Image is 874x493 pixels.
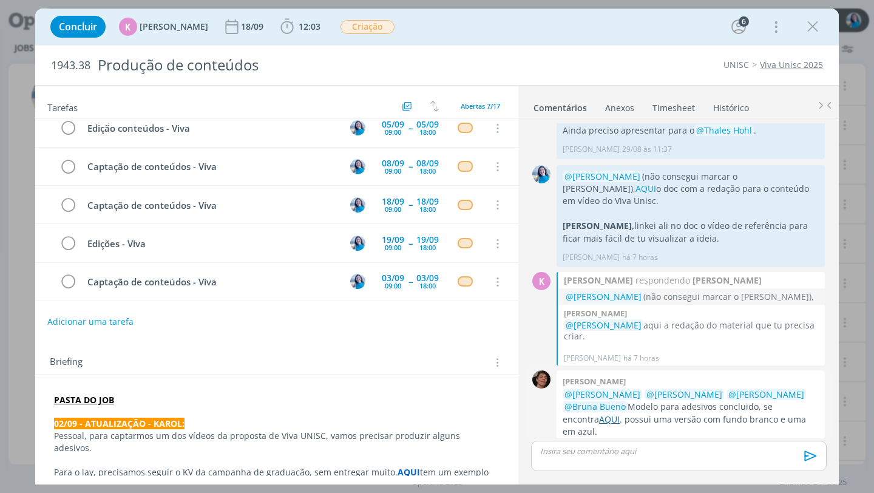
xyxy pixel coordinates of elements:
[277,17,324,36] button: 12:03
[430,101,439,112] img: arrow-down-up.svg
[564,401,626,412] span: @Bruna Bueno
[382,236,404,244] div: 19/09
[633,274,693,287] span: respondendo
[51,59,90,72] span: 1943.38
[635,183,656,194] a: AQUI
[532,165,550,183] img: E
[350,274,365,289] img: E
[564,320,819,342] p: aqui a redação do material que tu precisa criar.
[652,97,696,114] a: Timesheet
[564,171,640,182] span: @[PERSON_NAME]
[728,389,804,400] span: @[PERSON_NAME]
[348,157,367,175] button: E
[385,206,401,212] div: 09:00
[385,244,401,251] div: 09:00
[350,236,365,251] img: E
[416,236,439,244] div: 19/09
[419,168,436,174] div: 18:00
[50,16,106,38] button: Concluir
[350,120,365,135] img: E
[348,195,367,214] button: E
[723,59,749,70] a: UNISC
[739,16,749,27] div: 6
[382,274,404,282] div: 03/09
[563,252,620,263] p: [PERSON_NAME]
[713,97,750,114] a: Histórico
[563,171,819,208] p: (não consegui marcar o [PERSON_NAME]), o doc com a redação para o conteúdo em vídeo do Viva Unisc.
[566,291,642,302] span: @[PERSON_NAME]
[408,277,412,286] span: --
[564,274,633,287] strong: [PERSON_NAME]
[140,22,208,31] span: [PERSON_NAME]
[566,319,642,331] span: @[PERSON_NAME]
[398,466,420,478] a: AQUI
[382,159,404,168] div: 08/09
[646,389,722,400] span: @[PERSON_NAME]
[532,272,550,290] div: K
[563,389,819,438] p: Modelo para adesivos concluido, se encontra . possui uma versão com fundo branco e uma em azul.
[408,124,412,132] span: --
[564,290,819,303] p: (não consegui marcar o [PERSON_NAME]),
[686,112,706,124] a: AQUI
[350,197,365,212] img: E
[93,50,496,80] div: Produção de conteúdos
[622,252,658,263] span: há 7 horas
[622,144,672,155] span: 29/08 às 11:37
[563,376,626,387] b: [PERSON_NAME]
[47,99,78,114] span: Tarefas
[119,18,137,36] div: K
[760,59,823,70] a: Viva Unisc 2025
[83,121,339,136] div: Edição conteúdos - Viva
[385,282,401,289] div: 09:00
[605,102,634,114] div: Anexos
[54,394,114,406] a: PASTA DO JOB
[563,144,620,155] p: [PERSON_NAME]
[419,206,436,212] div: 18:00
[348,273,367,291] button: E
[533,97,588,114] a: Comentários
[563,220,819,245] p: linkei ali no doc o vídeo de referência para ficar mais fácil de tu visualizar a ideia.
[416,120,439,129] div: 05/09
[696,124,752,136] span: @Thales Hohl
[416,197,439,206] div: 18/09
[54,466,500,491] p: Para o lay, precisamos seguir o KV da campanha de graduação, sem entregar muito. tem um exemplo d...
[532,370,550,389] img: P
[419,244,436,251] div: 18:00
[348,119,367,137] button: E
[693,274,762,287] strong: [PERSON_NAME]
[564,389,640,400] span: @[PERSON_NAME]
[83,274,339,290] div: Captação de conteúdos - Viva
[47,311,134,333] button: Adicionar uma tarefa
[382,120,404,129] div: 05/09
[563,124,819,137] p: Ainda preciso apresentar para o .
[564,308,627,319] b: [PERSON_NAME]
[54,418,185,429] strong: 02/09 - ATUALIZAÇÃO - KAROL:
[382,197,404,206] div: 18/09
[385,129,401,135] div: 09:00
[299,21,320,32] span: 12:03
[416,159,439,168] div: 08/09
[35,8,839,484] div: dialog
[461,101,500,110] span: Abertas 7/17
[385,168,401,174] div: 09:00
[408,162,412,171] span: --
[59,22,97,32] span: Concluir
[241,22,266,31] div: 18/09
[623,353,659,364] span: há 7 horas
[83,236,339,251] div: Edições - Viva
[350,159,365,174] img: E
[564,353,621,364] p: [PERSON_NAME]
[563,220,634,231] strong: [PERSON_NAME],
[419,129,436,135] div: 18:00
[119,18,208,36] button: K[PERSON_NAME]
[419,282,436,289] div: 18:00
[50,355,83,370] span: Briefing
[348,234,367,253] button: E
[416,274,439,282] div: 03/09
[564,290,819,303] div: @@1099413@@ (não consegui marcar o Patrick), AQUI o doc com a redação para o conteúdo em vídeo do...
[83,159,339,174] div: Captação de conteúdos - Viva
[54,430,500,454] p: Pessoal, para captarmos um dos vídeos da proposta de Viva UNISC, vamos precisar produzir alguns a...
[729,17,748,36] button: 6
